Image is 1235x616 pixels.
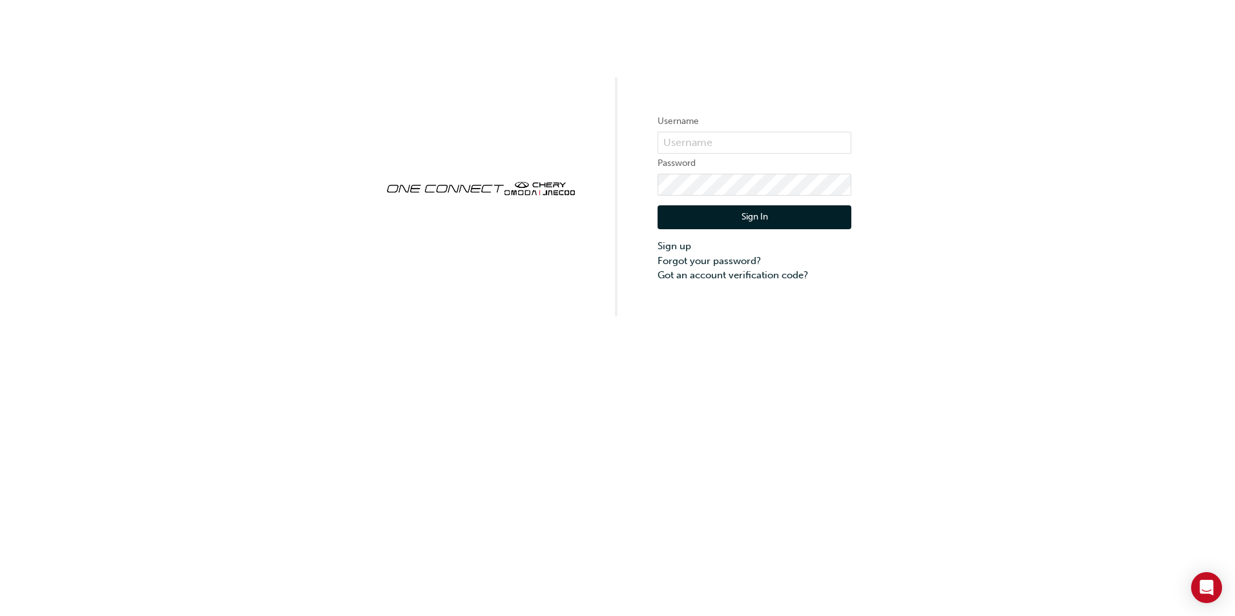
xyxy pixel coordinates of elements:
[658,114,851,129] label: Username
[658,239,851,254] a: Sign up
[658,268,851,283] a: Got an account verification code?
[658,132,851,154] input: Username
[658,156,851,171] label: Password
[658,254,851,269] a: Forgot your password?
[1191,572,1222,603] div: Open Intercom Messenger
[658,205,851,230] button: Sign In
[384,170,577,204] img: oneconnect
